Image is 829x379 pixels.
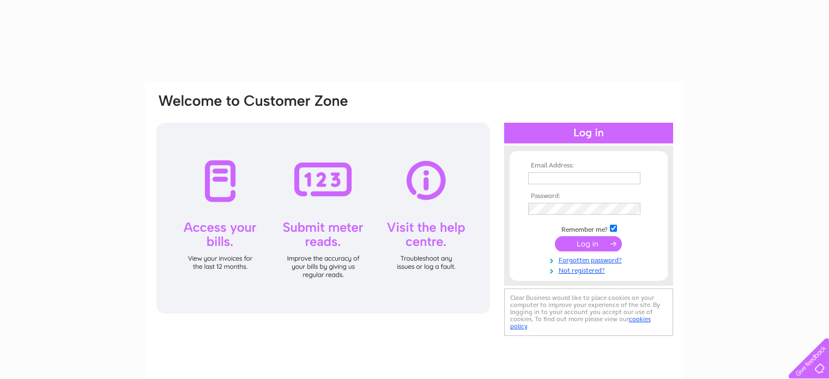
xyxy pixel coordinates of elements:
a: cookies policy [510,315,651,330]
a: Forgotten password? [528,254,652,264]
th: Password: [525,192,652,200]
a: Not registered? [528,264,652,275]
div: Clear Business would like to place cookies on your computer to improve your experience of the sit... [504,288,673,336]
th: Email Address: [525,162,652,170]
input: Submit [555,236,622,251]
td: Remember me? [525,223,652,234]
